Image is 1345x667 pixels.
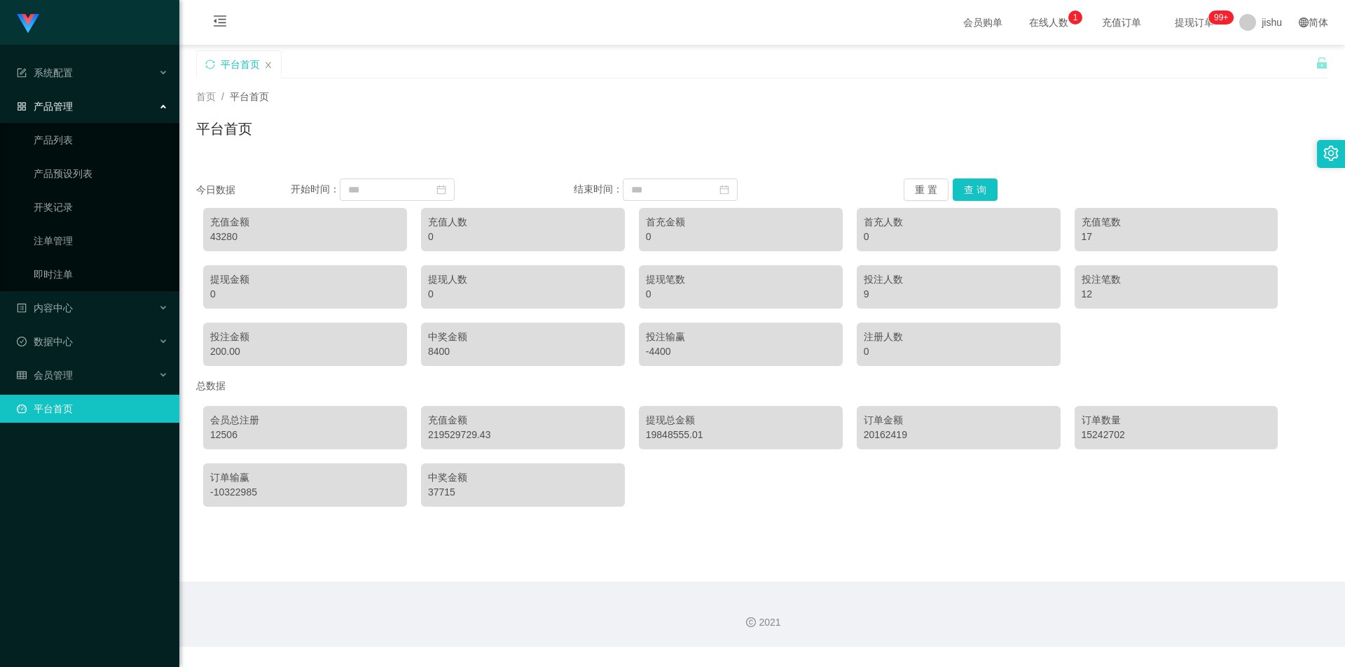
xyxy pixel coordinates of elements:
[291,183,340,195] span: 开始时间：
[221,51,260,78] div: 平台首页
[230,91,269,102] span: 平台首页
[428,428,618,442] div: 219529729.43
[34,260,168,288] a: 即时注单
[34,227,168,255] a: 注单管理
[864,272,1054,287] div: 投注人数
[864,344,1054,359] div: 0
[17,14,39,34] img: logo.9652507e.png
[436,185,446,195] i: 图标: calendar
[646,413,836,428] div: 提现总金额
[646,230,836,244] div: 0
[17,370,27,380] i: 图标: table
[34,193,168,221] a: 开奖记录
[953,178,998,201] button: 查 询
[17,68,27,78] i: 图标: form
[210,287,400,302] div: 0
[1316,57,1328,69] i: 图标: unlock
[646,344,836,359] div: -4400
[646,287,836,302] div: 0
[205,59,215,69] i: 图标: sync
[1095,17,1148,27] span: 充值订单
[746,617,756,627] i: 图标: copyright
[17,101,73,112] span: 产品管理
[210,344,400,359] div: 200.00
[864,230,1054,244] div: 0
[904,178,949,201] button: 重 置
[1323,146,1339,161] i: 图标: setting
[719,185,729,195] i: 图标: calendar
[196,1,244,45] i: 图标: menu-fold
[1082,272,1271,287] div: 投注笔数
[210,330,400,344] div: 投注金额
[1068,10,1082,24] sup: 1
[1299,17,1309,27] i: 图标: global
[210,215,400,230] div: 充值金额
[196,183,291,197] div: 今日数据
[864,413,1054,428] div: 订单金额
[196,373,1328,399] div: 总数据
[428,230,618,244] div: 0
[196,118,252,139] h1: 平台首页
[428,272,618,287] div: 提现人数
[264,61,273,69] i: 图标: close
[17,337,27,346] i: 图标: check-circle-o
[1082,230,1271,244] div: 17
[210,428,400,442] div: 12506
[428,485,618,500] div: 37715
[864,330,1054,344] div: 注册人数
[1208,10,1234,24] sup: 1222
[864,215,1054,230] div: 首充人数
[1082,428,1271,442] div: 15242702
[221,91,224,102] span: /
[17,101,27,111] i: 图标: appstore-o
[646,428,836,442] div: 19848555.01
[34,126,168,154] a: 产品列表
[210,272,400,287] div: 提现金额
[210,470,400,485] div: 订单输赢
[17,336,73,347] span: 数据中心
[34,160,168,188] a: 产品预设列表
[17,395,168,423] a: 图标: dashboard平台首页
[428,413,618,428] div: 充值金额
[428,215,618,230] div: 充值人数
[574,183,623,195] span: 结束时间：
[646,272,836,287] div: 提现笔数
[210,230,400,244] div: 43280
[210,485,400,500] div: -10322985
[428,287,618,302] div: 0
[1168,17,1221,27] span: 提现订单
[1022,17,1075,27] span: 在线人数
[191,615,1334,630] div: 2021
[196,91,216,102] span: 首页
[1082,287,1271,302] div: 12
[864,287,1054,302] div: 9
[1082,215,1271,230] div: 充值笔数
[210,413,400,428] div: 会员总注册
[428,330,618,344] div: 中奖金额
[1073,10,1078,24] p: 1
[864,428,1054,442] div: 20162419
[17,303,27,313] i: 图标: profile
[428,470,618,485] div: 中奖金额
[17,370,73,381] span: 会员管理
[17,302,73,314] span: 内容中心
[17,67,73,78] span: 系统配置
[646,215,836,230] div: 首充金额
[1082,413,1271,428] div: 订单数量
[646,330,836,344] div: 投注输赢
[428,344,618,359] div: 8400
